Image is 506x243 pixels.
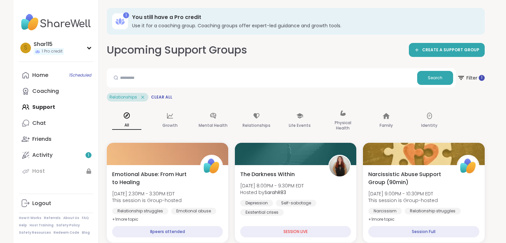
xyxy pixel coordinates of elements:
[151,95,172,100] span: Clear All
[240,170,295,178] span: The Darkness Within
[82,216,89,220] a: FAQ
[240,209,284,216] div: Existential crises
[86,88,91,94] iframe: Spotlight
[457,68,485,88] button: Filter 1
[112,197,182,204] span: This session is Group-hosted
[329,156,350,176] img: SarahR83
[112,121,141,130] p: All
[457,70,485,86] span: Filter
[69,73,91,78] span: 1 Scheduled
[19,147,93,163] a: Activity1
[19,163,93,179] a: Host
[428,75,442,81] span: Search
[32,120,46,127] div: Chat
[109,95,137,100] span: Relationships
[112,208,168,214] div: Relationship struggles
[32,151,53,159] div: Activity
[240,200,273,206] div: Depression
[132,14,475,21] h3: You still have a Pro credit
[32,88,59,95] div: Coaching
[458,156,478,176] img: ShareWell
[240,189,304,196] span: Hosted by
[132,22,475,29] h3: Use it for a coaching group. Coaching groups offer expert-led guidance and growth tools.
[481,75,482,81] span: 1
[368,170,449,186] span: Narcissistic Abuse Support Group (90min)
[112,226,223,237] div: 8 peers attended
[19,11,93,34] img: ShareWell Nav Logo
[34,41,64,48] div: Shar115
[243,122,270,129] p: Relationships
[162,122,178,129] p: Growth
[54,230,79,235] a: Redeem Code
[32,72,48,79] div: Home
[32,167,45,175] div: Host
[32,135,52,143] div: Friends
[201,156,222,176] img: ShareWell
[368,190,438,197] span: [DATE] 9:00PM - 10:30PM EDT
[30,223,54,228] a: Host Training
[107,43,247,58] h2: Upcoming Support Groups
[240,182,304,189] span: [DATE] 8:00PM - 9:30PM EDT
[63,216,79,220] a: About Us
[328,119,358,132] p: Physical Health
[417,71,453,85] button: Search
[19,131,93,147] a: Friends
[368,197,438,204] span: This session is Group-hosted
[112,190,182,197] span: [DATE] 2:30PM - 3:30PM EDT
[19,67,93,83] a: Home1Scheduled
[368,226,479,237] div: Session Full
[405,208,461,214] div: Relationship struggles
[421,122,437,129] p: Identity
[422,47,479,53] span: CREATE A SUPPORT GROUP
[171,208,216,214] div: Emotional abuse
[19,223,27,228] a: Help
[276,200,316,206] div: Self-sabotage
[289,122,311,129] p: Life Events
[42,49,63,54] span: 1 Pro credit
[112,170,193,186] span: Emotional Abuse: From Hurt to Healing
[19,83,93,99] a: Coaching
[240,226,351,237] div: SESSION LIVE
[88,152,89,158] span: 1
[264,189,286,196] b: SarahR83
[19,115,93,131] a: Chat
[409,43,485,57] a: CREATE A SUPPORT GROUP
[19,230,51,235] a: Safety Resources
[82,230,90,235] a: Blog
[44,216,61,220] a: Referrals
[380,122,393,129] p: Family
[19,216,41,220] a: How It Works
[19,195,93,211] a: Logout
[32,200,51,207] div: Logout
[56,223,80,228] a: Safety Policy
[368,208,402,214] div: Narcissism
[123,12,129,18] div: 1
[24,44,27,52] span: S
[199,122,228,129] p: Mental Health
